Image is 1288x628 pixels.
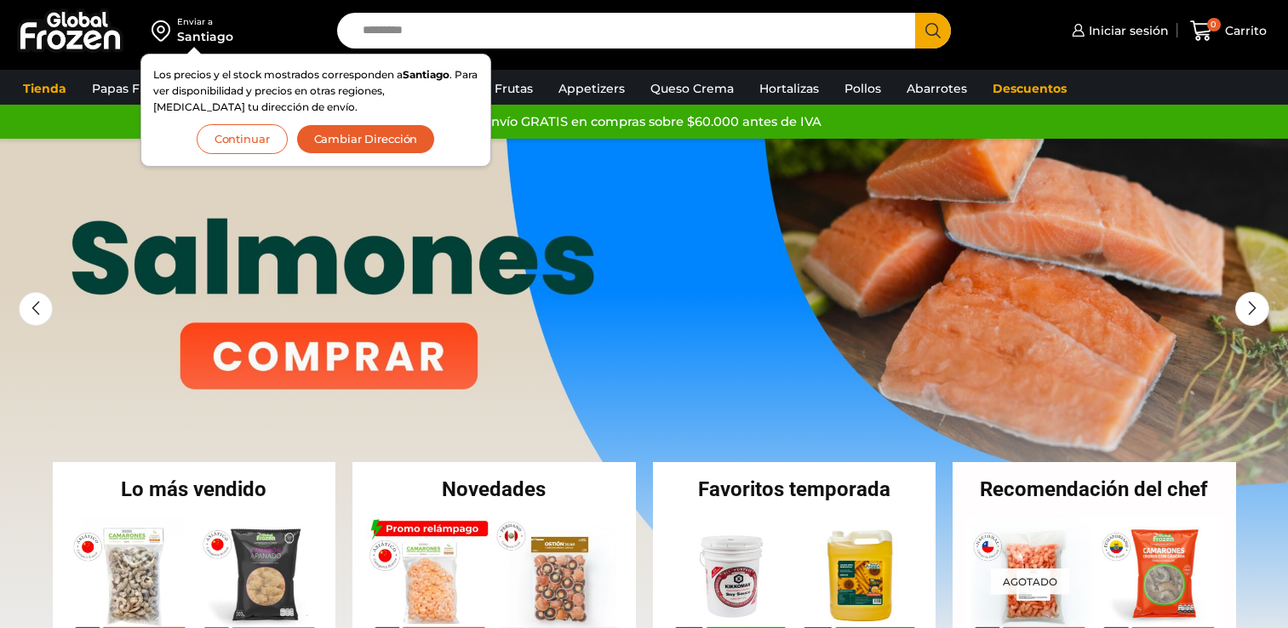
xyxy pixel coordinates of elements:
span: 0 [1207,18,1221,31]
h2: Lo más vendido [53,479,336,500]
h2: Favoritos temporada [653,479,936,500]
div: Santiago [177,28,233,45]
a: 0 Carrito [1186,11,1271,51]
p: Los precios y el stock mostrados corresponden a . Para ver disponibilidad y precios en otras regi... [153,66,478,116]
button: Continuar [197,124,288,154]
h2: Recomendación del chef [953,479,1236,500]
a: Iniciar sesión [1068,14,1169,48]
p: Agotado [991,568,1069,594]
a: Papas Fritas [83,72,175,105]
button: Cambiar Dirección [296,124,436,154]
a: Tienda [14,72,75,105]
span: Iniciar sesión [1085,22,1169,39]
a: Descuentos [984,72,1075,105]
a: Hortalizas [751,72,827,105]
div: Previous slide [19,292,53,326]
a: Pollos [836,72,890,105]
div: Next slide [1235,292,1269,326]
a: Abarrotes [898,72,976,105]
span: Carrito [1221,22,1267,39]
strong: Santiago [403,68,449,81]
h2: Novedades [352,479,636,500]
a: Appetizers [550,72,633,105]
div: Enviar a [177,16,233,28]
button: Search button [915,13,951,49]
img: address-field-icon.svg [152,16,177,45]
a: Queso Crema [642,72,742,105]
